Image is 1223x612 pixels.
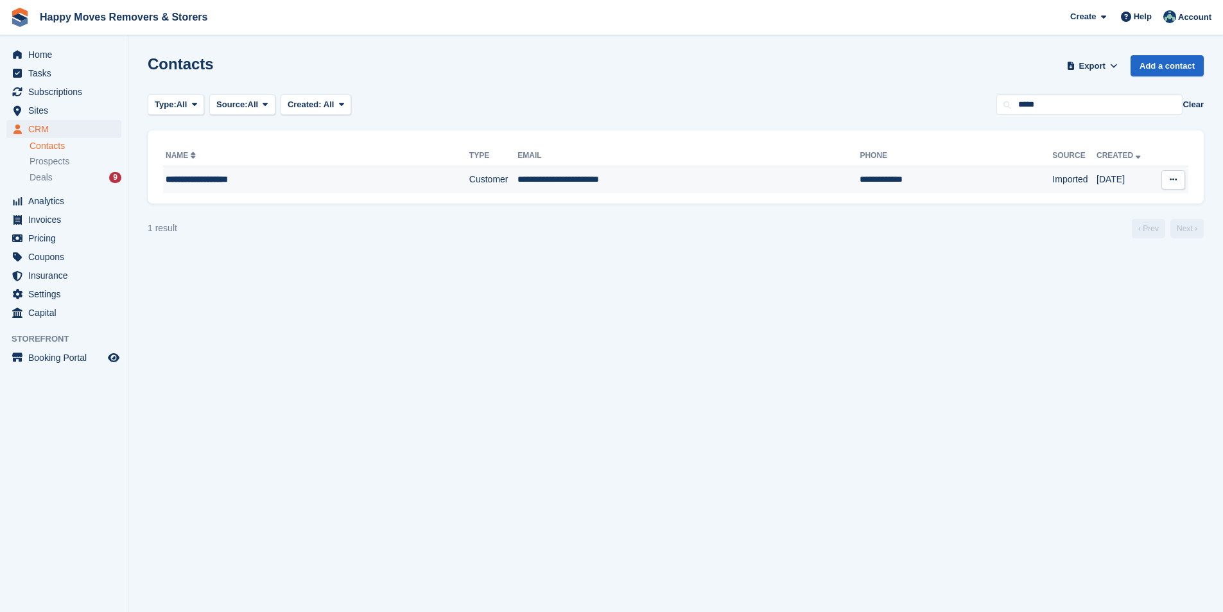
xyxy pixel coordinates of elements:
span: Booking Portal [28,349,105,367]
span: Capital [28,304,105,322]
span: Export [1079,60,1106,73]
a: menu [6,46,121,64]
div: 1 result [148,222,177,235]
span: CRM [28,120,105,138]
th: Type [469,146,517,166]
h1: Contacts [148,55,214,73]
a: menu [6,211,121,229]
th: Email [517,146,860,166]
button: Clear [1183,98,1204,111]
a: Next [1170,219,1204,238]
a: menu [6,120,121,138]
span: Invoices [28,211,105,229]
th: Source [1052,146,1097,166]
span: Storefront [12,333,128,345]
a: Created [1097,151,1143,160]
nav: Page [1129,219,1206,238]
a: menu [6,83,121,101]
a: Happy Moves Removers & Storers [35,6,213,28]
button: Source: All [209,94,275,116]
a: menu [6,304,121,322]
span: Type: [155,98,177,111]
a: menu [6,101,121,119]
a: menu [6,192,121,210]
span: Deals [30,171,53,184]
a: Contacts [30,140,121,152]
img: stora-icon-8386f47178a22dfd0bd8f6a31ec36ba5ce8667c1dd55bd0f319d3a0aa187defe.svg [10,8,30,27]
button: Type: All [148,94,204,116]
span: Help [1134,10,1152,23]
span: Prospects [30,155,69,168]
a: menu [6,285,121,303]
span: Sites [28,101,105,119]
span: Home [28,46,105,64]
span: All [248,98,259,111]
a: Prospects [30,155,121,168]
span: Settings [28,285,105,303]
button: Created: All [281,94,351,116]
span: Create [1070,10,1096,23]
span: Coupons [28,248,105,266]
a: Add a contact [1131,55,1204,76]
button: Export [1064,55,1120,76]
td: Customer [469,166,517,193]
td: Imported [1052,166,1097,193]
span: Analytics [28,192,105,210]
span: All [177,98,187,111]
a: menu [6,64,121,82]
a: Deals 9 [30,171,121,184]
span: Subscriptions [28,83,105,101]
a: Name [166,151,198,160]
span: Insurance [28,267,105,284]
a: Previous [1132,219,1165,238]
span: Account [1178,11,1211,24]
td: [DATE] [1097,166,1155,193]
span: Tasks [28,64,105,82]
a: Preview store [106,350,121,365]
th: Phone [860,146,1052,166]
a: menu [6,349,121,367]
a: menu [6,229,121,247]
span: Source: [216,98,247,111]
div: 9 [109,172,121,183]
img: Admin [1163,10,1176,23]
a: menu [6,248,121,266]
span: Pricing [28,229,105,247]
a: menu [6,267,121,284]
span: All [324,100,334,109]
span: Created: [288,100,322,109]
